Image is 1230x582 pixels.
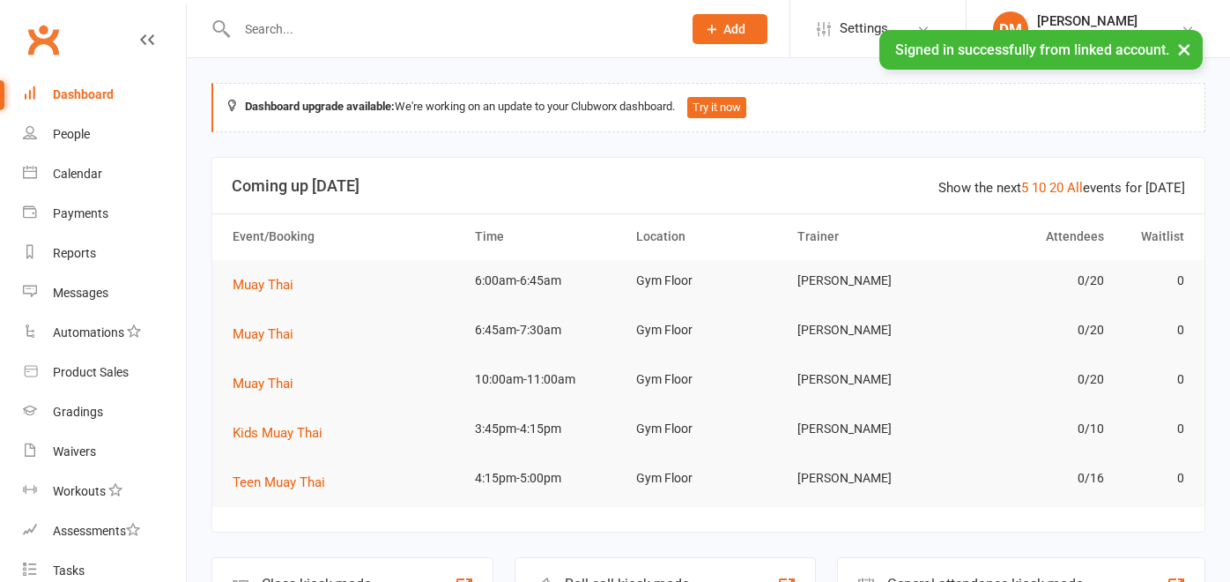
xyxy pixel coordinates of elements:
[789,458,951,499] td: [PERSON_NAME]
[895,41,1169,58] span: Signed in successfully from linked account.
[225,214,467,259] th: Event/Booking
[23,115,186,154] a: People
[628,310,789,351] td: Gym Floor
[53,246,96,260] div: Reports
[233,326,293,342] span: Muay Thai
[53,365,129,379] div: Product Sales
[467,310,628,351] td: 6:45am-7:30am
[467,408,628,450] td: 3:45pm-4:15pm
[211,83,1205,132] div: We're working on an update to your Clubworx dashboard.
[789,260,951,302] td: [PERSON_NAME]
[1037,29,1168,45] div: DM Muay Thai & Fitness
[467,214,628,259] th: Time
[53,87,114,101] div: Dashboard
[233,425,322,441] span: Kids Muay Thai
[23,392,186,432] a: Gradings
[951,458,1112,499] td: 0/16
[628,359,789,400] td: Gym Floor
[951,310,1112,351] td: 0/20
[1112,458,1193,499] td: 0
[53,206,108,220] div: Payments
[789,214,951,259] th: Trainer
[245,100,395,113] strong: Dashboard upgrade available:
[693,14,767,44] button: Add
[53,444,96,459] div: Waivers
[23,194,186,234] a: Payments
[1112,310,1193,351] td: 0
[53,286,108,300] div: Messages
[232,177,1185,195] h3: Coming up [DATE]
[951,408,1112,450] td: 0/10
[1049,180,1063,196] a: 20
[467,359,628,400] td: 10:00am-11:00am
[53,325,124,339] div: Automations
[628,458,789,499] td: Gym Floor
[938,177,1185,198] div: Show the next events for [DATE]
[951,359,1112,400] td: 0/20
[233,472,337,493] button: Teen Muay Thai
[232,17,670,41] input: Search...
[789,310,951,351] td: [PERSON_NAME]
[23,313,186,353] a: Automations
[789,359,951,400] td: [PERSON_NAME]
[23,472,186,511] a: Workouts
[53,563,85,578] div: Tasks
[993,11,1028,47] div: DM
[233,376,293,392] span: Muay Thai
[23,273,186,313] a: Messages
[1067,180,1083,196] a: All
[53,127,90,141] div: People
[233,324,306,345] button: Muay Thai
[1112,359,1193,400] td: 0
[23,511,186,551] a: Assessments
[789,408,951,450] td: [PERSON_NAME]
[1037,13,1168,29] div: [PERSON_NAME]
[723,22,745,36] span: Add
[467,260,628,302] td: 6:00am-6:45am
[23,353,186,392] a: Product Sales
[233,474,325,490] span: Teen Muay Thai
[23,234,186,273] a: Reports
[1021,180,1028,196] a: 5
[23,154,186,194] a: Calendar
[53,405,103,419] div: Gradings
[628,260,789,302] td: Gym Floor
[1112,214,1193,259] th: Waitlist
[840,9,888,48] span: Settings
[467,458,628,499] td: 4:15pm-5:00pm
[23,432,186,472] a: Waivers
[233,277,293,293] span: Muay Thai
[23,75,186,115] a: Dashboard
[233,274,306,295] button: Muay Thai
[951,214,1112,259] th: Attendees
[951,260,1112,302] td: 0/20
[687,97,746,118] button: Try it now
[21,18,65,62] a: Clubworx
[628,214,789,259] th: Location
[628,408,789,450] td: Gym Floor
[233,373,306,394] button: Muay Thai
[53,524,140,538] div: Assessments
[1112,260,1193,302] td: 0
[1112,408,1193,450] td: 0
[53,167,102,181] div: Calendar
[233,422,335,444] button: Kids Muay Thai
[53,484,106,498] div: Workouts
[1168,30,1200,68] button: ×
[1032,180,1046,196] a: 10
